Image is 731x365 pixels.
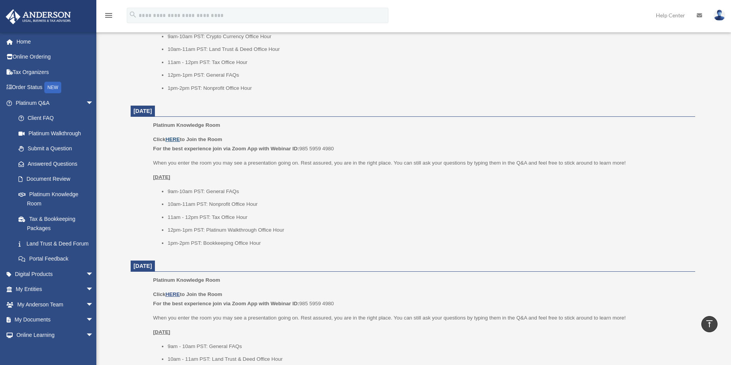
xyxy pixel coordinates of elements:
span: [DATE] [134,263,152,269]
a: Tax Organizers [5,64,105,80]
span: arrow_drop_down [86,297,101,313]
a: Order StatusNEW [5,80,105,96]
a: Document Review [11,172,105,187]
li: 9am-10am PST: General FAQs [168,187,690,196]
b: For the best experience join via Zoom App with Webinar ID: [153,146,299,151]
i: search [129,10,137,19]
a: Tax & Bookkeeping Packages [11,211,105,236]
li: 11am - 12pm PST: Tax Office Hour [168,58,690,67]
a: Digital Productsarrow_drop_down [5,266,105,282]
p: 985 5959 4980 [153,290,689,308]
a: Online Ordering [5,49,105,65]
a: My Entitiesarrow_drop_down [5,282,105,297]
b: For the best experience join via Zoom App with Webinar ID: [153,301,299,306]
a: Answered Questions [11,156,105,172]
a: Submit a Question [11,141,105,156]
a: My Documentsarrow_drop_down [5,312,105,328]
a: Platinum Walkthrough [11,126,105,141]
i: vertical_align_top [705,319,714,328]
span: Platinum Knowledge Room [153,277,220,283]
a: menu [104,13,113,20]
li: 12pm-1pm PST: Platinum Walkthrough Office Hour [168,225,690,235]
li: 1pm-2pm PST: Bookkeeping Office Hour [168,239,690,248]
li: 11am - 12pm PST: Tax Office Hour [168,213,690,222]
a: HERE [165,136,180,142]
li: 1pm-2pm PST: Nonprofit Office Hour [168,84,690,93]
a: vertical_align_top [701,316,718,332]
p: When you enter the room you may see a presentation going on. Rest assured, you are in the right p... [153,158,689,168]
u: [DATE] [153,174,170,180]
a: Platinum Q&Aarrow_drop_down [5,95,105,111]
li: 10am - 11am PST: Land Trust & Deed Office Hour [168,355,690,364]
div: NEW [44,82,61,93]
p: When you enter the room you may see a presentation going on. Rest assured, you are in the right p... [153,313,689,323]
span: arrow_drop_down [86,282,101,298]
a: Client FAQ [11,111,105,126]
a: HERE [165,291,180,297]
li: 12pm-1pm PST: General FAQs [168,71,690,80]
span: [DATE] [134,108,152,114]
li: 10am-11am PST: Nonprofit Office Hour [168,200,690,209]
li: 9am-10am PST: Crypto Currency Office Hour [168,32,690,41]
img: User Pic [714,10,725,21]
b: Click to Join the Room [153,291,222,297]
span: Platinum Knowledge Room [153,122,220,128]
a: Portal Feedback [11,251,105,267]
a: Land Trust & Deed Forum [11,236,105,251]
span: arrow_drop_down [86,266,101,282]
img: Anderson Advisors Platinum Portal [3,9,73,24]
li: 9am - 10am PST: General FAQs [168,342,690,351]
a: My Anderson Teamarrow_drop_down [5,297,105,312]
i: menu [104,11,113,20]
a: Platinum Knowledge Room [11,187,101,211]
a: Home [5,34,105,49]
li: 10am-11am PST: Land Trust & Deed Office Hour [168,45,690,54]
span: arrow_drop_down [86,95,101,111]
p: 985 5959 4980 [153,135,689,153]
span: arrow_drop_down [86,327,101,343]
b: Click to Join the Room [153,136,222,142]
u: [DATE] [153,329,170,335]
a: Online Learningarrow_drop_down [5,327,105,343]
span: arrow_drop_down [86,312,101,328]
